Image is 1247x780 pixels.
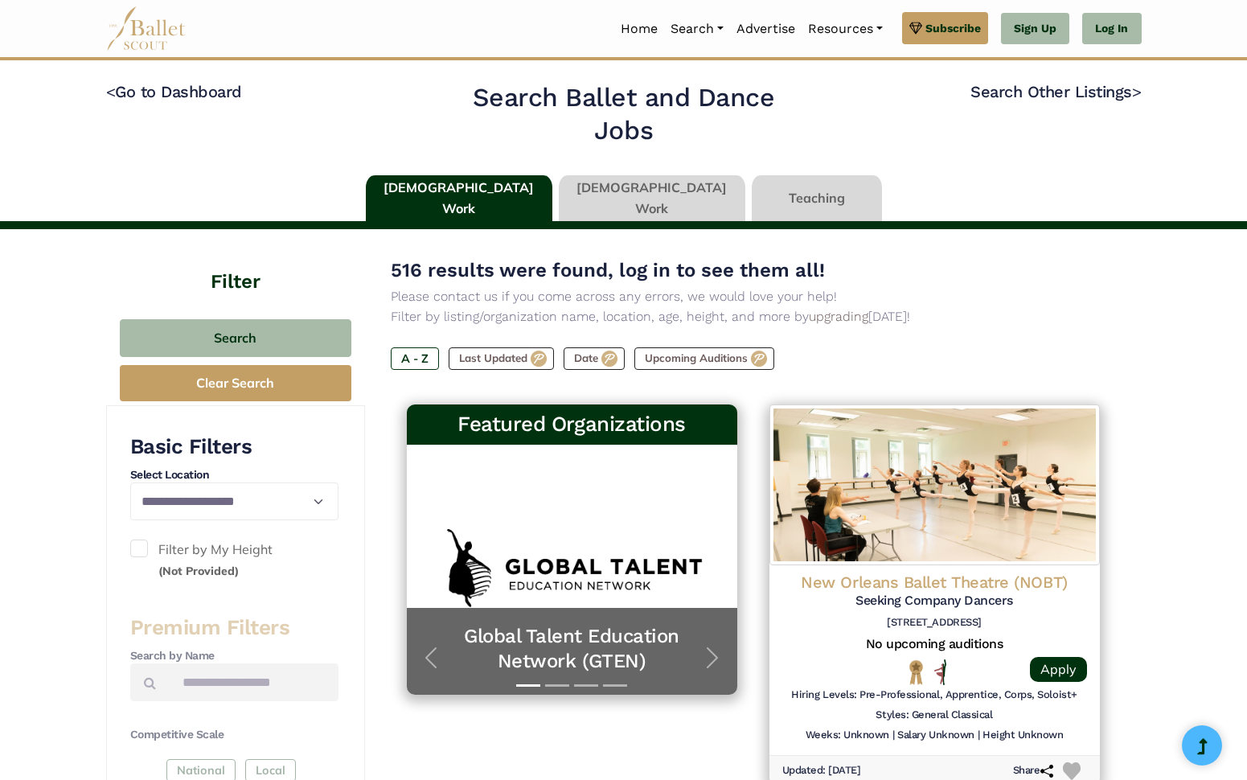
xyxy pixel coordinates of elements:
h6: Weeks: Unknown [806,729,889,742]
a: Home [614,12,664,46]
img: National [906,659,926,684]
img: gem.svg [909,19,922,37]
h6: Share [1013,764,1053,778]
a: Global Talent Education Network (GTEN) [423,624,721,674]
button: Search [120,319,351,357]
small: (Not Provided) [158,564,239,578]
h6: Styles: General Classical [876,708,992,722]
input: Search by names... [169,663,338,701]
h2: Search Ballet and Dance Jobs [442,81,805,148]
button: Slide 3 [574,676,598,695]
h4: Filter [106,229,365,295]
h3: Basic Filters [130,433,338,461]
label: Filter by My Height [130,540,338,581]
a: upgrading [809,309,868,324]
p: Please contact us if you come across any errors, we would love your help! [391,286,1116,307]
li: [DEMOGRAPHIC_DATA] Work [556,175,749,222]
li: Teaching [749,175,885,222]
a: Sign Up [1001,13,1069,45]
h6: Hiring Levels: Pre-Professional, Apprentice, Corps, Soloist+ [791,688,1077,702]
h3: Featured Organizations [420,411,724,438]
button: Slide 4 [603,676,627,695]
a: Resources [802,12,889,46]
img: All [934,659,946,685]
label: Date [564,347,625,370]
li: [DEMOGRAPHIC_DATA] Work [363,175,556,222]
a: Search [664,12,730,46]
h4: Search by Name [130,648,338,664]
h6: Height Unknown [982,729,1063,742]
h6: Salary Unknown [897,729,974,742]
span: Subscribe [925,19,981,37]
a: Advertise [730,12,802,46]
p: Filter by listing/organization name, location, age, height, and more by [DATE]! [391,306,1116,327]
h5: No upcoming auditions [782,636,1087,653]
h4: Competitive Scale [130,727,338,743]
h6: | [892,729,895,742]
span: 516 results were found, log in to see them all! [391,259,825,281]
a: Search Other Listings> [970,82,1141,101]
button: Slide 1 [516,676,540,695]
a: Log In [1082,13,1141,45]
label: Last Updated [449,347,554,370]
a: Apply [1030,657,1087,682]
button: Clear Search [120,365,351,401]
h6: Updated: [DATE] [782,764,861,778]
button: Slide 2 [545,676,569,695]
h6: | [978,729,980,742]
h5: Seeking Company Dancers [782,593,1087,610]
a: <Go to Dashboard [106,82,242,101]
label: A - Z [391,347,439,370]
a: Subscribe [902,12,988,44]
code: < [106,81,116,101]
label: Upcoming Auditions [634,347,774,370]
code: > [1132,81,1142,101]
h3: Premium Filters [130,614,338,642]
h4: New Orleans Ballet Theatre (NOBT) [782,572,1087,593]
h6: [STREET_ADDRESS] [782,616,1087,630]
img: Logo [769,404,1100,565]
h4: Select Location [130,467,338,483]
